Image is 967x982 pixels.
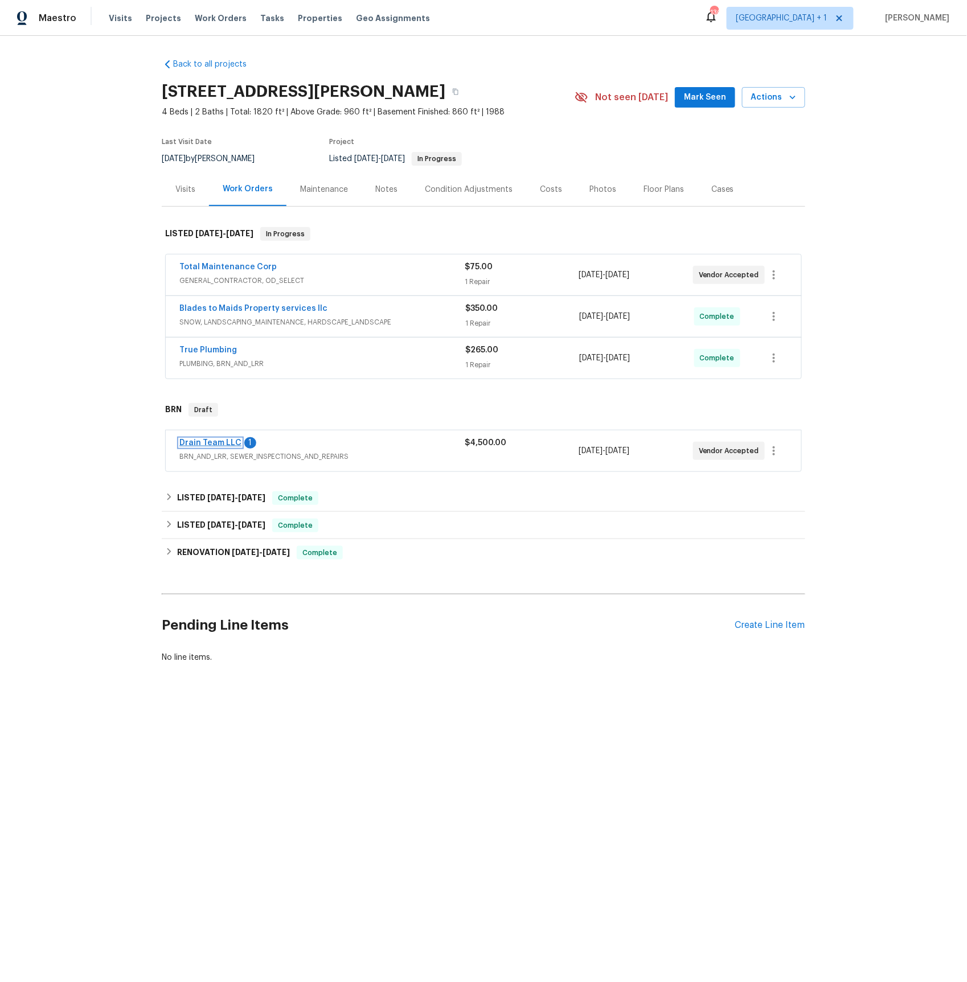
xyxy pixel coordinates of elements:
span: Project [329,138,354,145]
div: 1 [244,437,256,449]
a: True Plumbing [179,346,237,354]
span: GENERAL_CONTRACTOR, OD_SELECT [179,275,465,286]
span: Work Orders [195,13,247,24]
div: LISTED [DATE]-[DATE]In Progress [162,216,805,252]
span: Complete [298,547,342,558]
h6: RENOVATION [177,546,290,560]
span: Listed [329,155,462,163]
span: Vendor Accepted [699,269,764,281]
span: [DATE] [606,447,630,455]
div: Visits [175,184,195,195]
div: Create Line Item [735,620,805,631]
span: Vendor Accepted [699,445,764,457]
h6: LISTED [177,519,265,532]
span: [DATE] [607,354,630,362]
span: In Progress [261,228,309,240]
button: Mark Seen [675,87,735,108]
span: [DATE] [381,155,405,163]
div: by [PERSON_NAME] [162,152,268,166]
div: Notes [375,184,398,195]
span: BRN_AND_LRR, SEWER_INSPECTIONS_AND_REPAIRS [179,451,465,462]
div: Costs [540,184,562,195]
div: BRN Draft [162,392,805,428]
span: Complete [700,311,739,322]
span: [DATE] [238,494,265,502]
span: [DATE] [263,548,290,556]
div: Condition Adjustments [425,184,513,195]
span: [DATE] [607,313,630,321]
div: LISTED [DATE]-[DATE]Complete [162,512,805,539]
div: LISTED [DATE]-[DATE]Complete [162,484,805,512]
span: - [579,269,630,281]
span: [DATE] [162,155,186,163]
span: [DATE] [226,229,253,237]
span: Complete [273,520,317,531]
span: [GEOGRAPHIC_DATA] + 1 [736,13,827,24]
span: Mark Seen [684,91,726,105]
span: - [579,445,630,457]
span: $265.00 [465,346,498,354]
span: [DATE] [580,313,604,321]
div: Maintenance [300,184,348,195]
span: - [195,229,253,237]
h6: LISTED [177,491,265,505]
button: Copy Address [445,81,466,102]
span: [DATE] [354,155,378,163]
span: Actions [751,91,796,105]
div: 1 Repair [465,359,580,371]
h6: BRN [165,403,182,417]
a: Total Maintenance Corp [179,263,277,271]
span: Tasks [260,14,284,22]
span: [DATE] [238,521,265,529]
span: [DATE] [207,494,235,502]
span: Last Visit Date [162,138,212,145]
a: Back to all projects [162,59,271,70]
div: Work Orders [223,183,273,195]
span: [DATE] [606,271,630,279]
span: Not seen [DATE] [595,92,668,103]
span: $4,500.00 [465,439,506,447]
span: [DATE] [579,447,603,455]
span: [DATE] [579,271,603,279]
span: [DATE] [232,548,259,556]
a: Blades to Maids Property services llc [179,305,327,313]
div: 1 Repair [465,318,580,329]
span: $350.00 [465,305,498,313]
span: Properties [298,13,342,24]
span: [DATE] [580,354,604,362]
div: Cases [711,184,734,195]
span: Geo Assignments [356,13,430,24]
div: Photos [589,184,616,195]
span: $75.00 [465,263,493,271]
span: [PERSON_NAME] [881,13,950,24]
span: - [580,352,630,364]
span: - [354,155,405,163]
span: - [232,548,290,556]
span: 4 Beds | 2 Baths | Total: 1820 ft² | Above Grade: 960 ft² | Basement Finished: 860 ft² | 1988 [162,106,575,118]
h6: LISTED [165,227,253,241]
div: No line items. [162,652,805,663]
div: 1 Repair [465,276,579,287]
div: Floor Plans [644,184,684,195]
h2: [STREET_ADDRESS][PERSON_NAME] [162,86,445,97]
span: In Progress [413,155,461,162]
div: RENOVATION [DATE]-[DATE]Complete [162,539,805,566]
span: Draft [190,404,217,416]
span: Complete [700,352,739,364]
span: - [580,311,630,322]
span: Maestro [39,13,76,24]
h2: Pending Line Items [162,599,735,652]
span: Visits [109,13,132,24]
span: Projects [146,13,181,24]
a: Drain Team LLC [179,439,241,447]
span: Complete [273,492,317,504]
span: PLUMBING, BRN_AND_LRR [179,358,465,369]
span: - [207,494,265,502]
div: 130 [710,7,718,18]
span: [DATE] [195,229,223,237]
span: - [207,521,265,529]
button: Actions [742,87,805,108]
span: [DATE] [207,521,235,529]
span: SNOW, LANDSCAPING_MAINTENANCE, HARDSCAPE_LANDSCAPE [179,317,465,328]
